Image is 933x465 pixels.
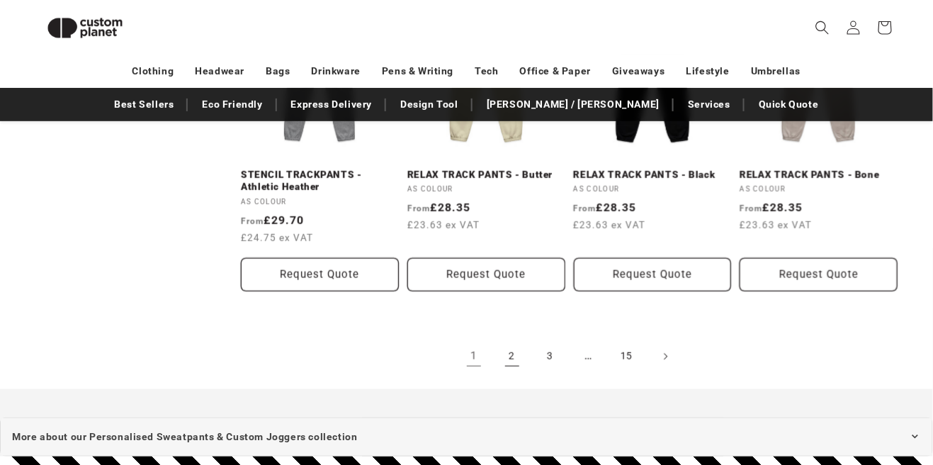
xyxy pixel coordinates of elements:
a: Best Sellers [107,92,181,117]
: Request Quote [407,258,565,291]
a: Pens & Writing [382,59,453,84]
: Request Quote [740,258,898,291]
span: More about our Personalised Sweatpants & Custom Joggers collection [12,428,358,446]
iframe: Chat Widget [699,312,933,465]
a: Page 1 [458,341,490,372]
: Request Quote [241,258,399,291]
a: Eco Friendly [195,92,269,117]
a: Design Tool [393,92,465,117]
a: Bags [266,59,290,84]
: Request Quote [574,258,732,291]
a: RELAX TRACK PANTS - Butter [407,169,565,181]
a: [PERSON_NAME] / [PERSON_NAME] [480,92,667,117]
a: Quick Quote [752,92,826,117]
summary: Search [807,12,838,43]
a: RELAX TRACK PANTS - Bone [740,169,898,181]
nav: Pagination [241,341,898,372]
a: Headwear [195,59,244,84]
a: Page 3 [535,341,566,372]
a: Tech [475,59,498,84]
a: RELAX TRACK PANTS - Black [574,169,732,181]
a: Umbrellas [751,59,801,84]
a: Next page [650,341,681,372]
a: Page 2 [497,341,528,372]
a: STENCIL TRACKPANTS - Athletic Heather [241,169,399,194]
a: Drinkware [312,59,361,84]
a: Express Delivery [284,92,380,117]
img: Custom Planet [35,6,135,50]
a: Clothing [132,59,174,84]
a: Page 15 [611,341,643,372]
span: … [573,341,604,372]
a: Office & Paper [520,59,591,84]
a: Services [681,92,737,117]
a: Giveaways [612,59,665,84]
a: Lifestyle [686,59,730,84]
